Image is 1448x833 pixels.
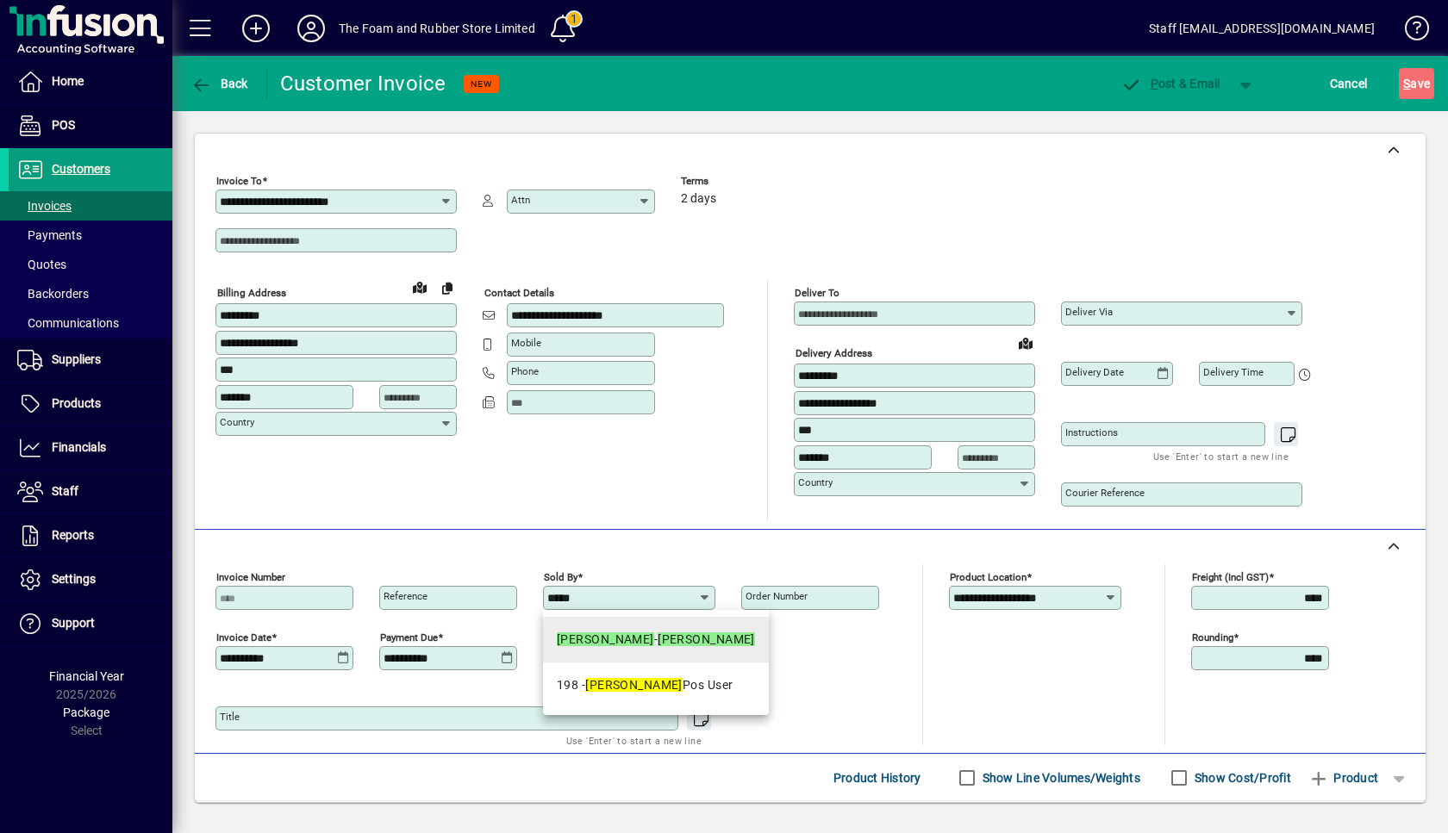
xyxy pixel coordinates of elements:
span: Quotes [17,258,66,271]
a: Invoices [9,191,172,221]
span: Home [52,74,84,88]
mat-label: Invoice number [216,571,285,583]
mat-label: Delivery date [1065,366,1124,378]
span: POS [52,118,75,132]
mat-label: Deliver To [795,287,839,299]
a: Communications [9,308,172,338]
mat-label: Deliver via [1065,306,1113,318]
span: Invoices [17,199,72,213]
div: The Foam and Rubber Store Limited [339,15,535,42]
div: Staff [EMAIL_ADDRESS][DOMAIN_NAME] [1149,15,1375,42]
mat-label: Mobile [511,337,541,349]
span: Products [52,396,101,410]
div: - [557,631,755,649]
button: Product [1300,762,1387,793]
mat-label: Invoice date [216,631,271,643]
span: Product [1308,764,1378,792]
span: Back [190,77,248,90]
em: [PERSON_NAME] [585,678,683,692]
a: Reports [9,514,172,557]
div: Customer Invoice [280,70,446,97]
a: Financials [9,426,172,469]
span: Financial Year [49,669,124,683]
mat-label: Title [220,711,240,723]
button: Save [1399,68,1434,99]
span: Payments [17,228,82,242]
span: Product History [833,764,921,792]
span: Financials [52,440,106,454]
mat-label: Courier Reference [1065,487,1145,499]
mat-hint: Use 'Enter' to start a new line [1153,446,1289,466]
a: Home [9,60,172,103]
em: [PERSON_NAME] [557,632,654,646]
label: Show Cost/Profit [1191,769,1291,786]
span: S [1403,77,1410,90]
span: Suppliers [52,352,101,366]
button: Back [186,68,253,99]
mat-label: Order number [746,590,808,602]
span: NEW [471,78,492,90]
button: Copy to Delivery address [434,274,461,301]
span: ave [1403,70,1430,97]
button: Post & Email [1112,68,1229,99]
a: Quotes [9,250,172,279]
mat-label: Payment due [380,631,438,643]
mat-label: Country [220,416,254,428]
mat-label: Attn [511,194,530,206]
span: ost & Email [1120,77,1220,90]
mat-label: Sold by [544,571,577,583]
span: Package [63,706,109,719]
mat-label: Phone [511,365,539,377]
button: Add [228,13,284,44]
span: Reports [52,528,94,542]
span: Terms [681,176,784,187]
a: Staff [9,470,172,513]
div: 198 - Pos User [557,676,733,694]
mat-option: SHANE - Shane [543,617,769,662]
mat-label: Freight (incl GST) [1192,571,1269,583]
mat-label: Invoice To [216,175,262,187]
span: Cancel [1330,70,1368,97]
a: View on map [1012,329,1039,357]
span: 2 days [681,192,716,206]
a: Knowledge Base [1392,3,1426,59]
mat-label: Reference [384,590,428,602]
span: P [1151,77,1158,90]
a: Backorders [9,279,172,308]
a: Suppliers [9,339,172,382]
button: Profile [284,13,339,44]
em: [PERSON_NAME] [658,632,755,646]
mat-option: 198 - Shane Pos User [543,662,769,708]
a: Payments [9,221,172,250]
a: Products [9,382,172,426]
a: POS [9,104,172,147]
span: Backorders [17,287,89,301]
span: Support [52,616,95,630]
a: View on map [406,273,434,301]
mat-label: Country [798,476,833,488]
mat-hint: Use 'Enter' to start a new line [566,730,702,750]
mat-label: Delivery time [1203,366,1264,378]
label: Show Line Volumes/Weights [979,769,1140,786]
mat-label: Instructions [1065,426,1118,438]
span: Customers [52,162,110,176]
span: Settings [52,572,96,586]
button: Product History [827,762,928,793]
app-page-header-button: Back [172,68,267,99]
button: Cancel [1326,68,1372,99]
span: Staff [52,484,78,498]
mat-label: Product location [950,571,1027,583]
span: Communications [17,316,119,330]
mat-label: Rounding [1192,631,1233,643]
a: Support [9,602,172,645]
a: Settings [9,558,172,601]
